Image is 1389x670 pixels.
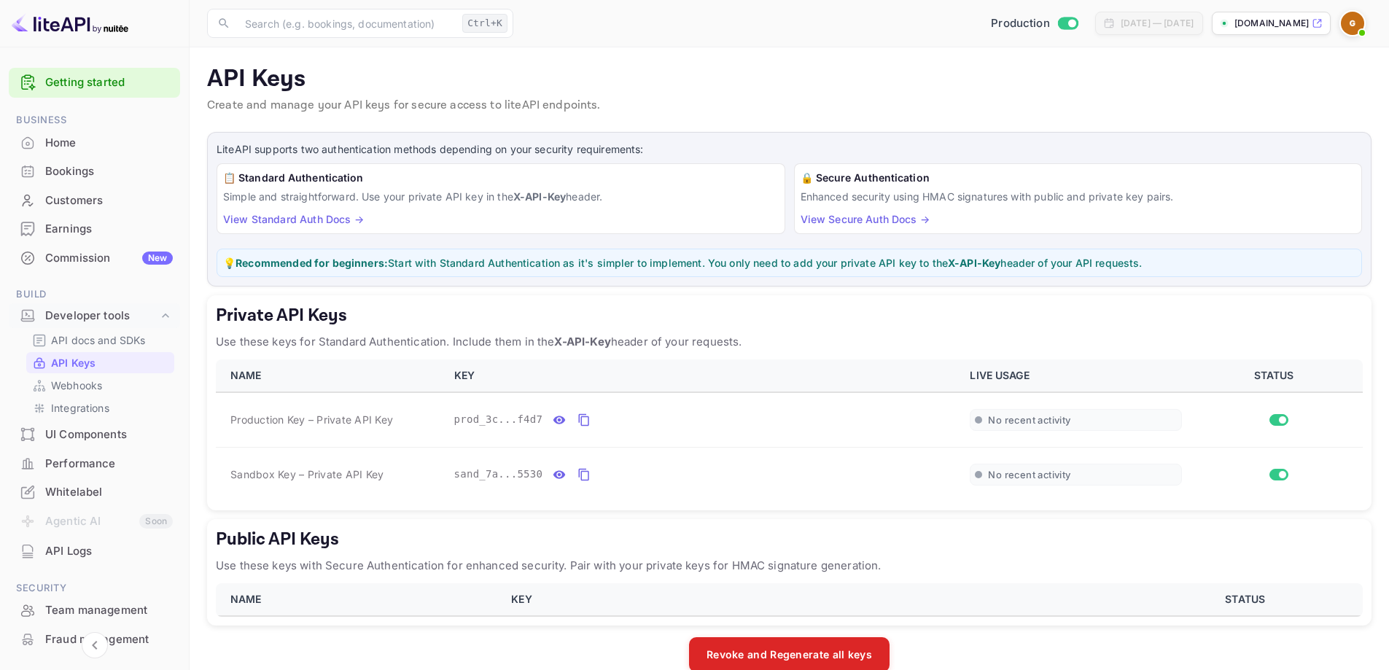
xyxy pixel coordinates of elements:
[207,97,1372,114] p: Create and manage your API keys for secure access to liteAPI endpoints.
[9,157,180,184] a: Bookings
[51,400,109,416] p: Integrations
[454,467,543,482] span: sand_7a...5530
[9,244,180,271] a: CommissionNew
[9,478,180,505] a: Whitelabel
[9,626,180,653] a: Fraud management
[216,583,1363,617] table: public api keys table
[9,303,180,329] div: Developer tools
[1234,17,1309,30] p: [DOMAIN_NAME]
[12,12,128,35] img: LiteAPI logo
[236,9,456,38] input: Search (e.g. bookings, documentation)
[45,163,173,180] div: Bookings
[9,157,180,186] div: Bookings
[9,626,180,654] div: Fraud management
[9,421,180,449] div: UI Components
[217,141,1362,157] p: LiteAPI supports two authentication methods depending on your security requirements:
[216,528,1363,551] h5: Public API Keys
[45,308,158,324] div: Developer tools
[230,467,384,482] span: Sandbox Key – Private API Key
[1341,12,1364,35] img: GrupoVDT
[45,631,173,648] div: Fraud management
[51,378,102,393] p: Webhooks
[45,192,173,209] div: Customers
[51,332,146,348] p: API docs and SDKs
[801,189,1356,204] p: Enhanced security using HMAC signatures with public and private key pairs.
[32,332,168,348] a: API docs and SDKs
[216,359,1363,502] table: private api keys table
[9,244,180,273] div: CommissionNew
[216,333,1363,351] p: Use these keys for Standard Authentication. Include them in the header of your requests.
[9,129,180,156] a: Home
[801,213,930,225] a: View Secure Auth Docs →
[948,257,1000,269] strong: X-API-Key
[45,543,173,560] div: API Logs
[985,15,1083,32] div: Switch to Sandbox mode
[9,287,180,303] span: Build
[9,596,180,625] div: Team management
[45,135,173,152] div: Home
[32,400,168,416] a: Integrations
[9,129,180,157] div: Home
[142,252,173,265] div: New
[45,602,173,619] div: Team management
[9,187,180,214] a: Customers
[236,257,388,269] strong: Recommended for beginners:
[9,580,180,596] span: Security
[207,65,1372,94] p: API Keys
[216,359,446,392] th: NAME
[9,450,180,477] a: Performance
[513,190,566,203] strong: X-API-Key
[26,352,174,373] div: API Keys
[502,583,1133,616] th: KEY
[9,421,180,448] a: UI Components
[26,330,174,351] div: API docs and SDKs
[9,596,180,623] a: Team management
[51,355,96,370] p: API Keys
[223,170,779,186] h6: 📋 Standard Authentication
[32,355,168,370] a: API Keys
[9,68,180,98] div: Getting started
[991,15,1050,32] span: Production
[45,426,173,443] div: UI Components
[988,469,1070,481] span: No recent activity
[454,412,543,427] span: prod_3c...f4d7
[223,189,779,204] p: Simple and straightforward. Use your private API key in the header.
[45,221,173,238] div: Earnings
[446,359,962,392] th: KEY
[9,537,180,566] div: API Logs
[9,215,180,244] div: Earnings
[216,304,1363,327] h5: Private API Keys
[9,478,180,507] div: Whitelabel
[554,335,610,348] strong: X-API-Key
[961,359,1191,392] th: LIVE USAGE
[223,213,364,225] a: View Standard Auth Docs →
[9,450,180,478] div: Performance
[45,74,173,91] a: Getting started
[45,484,173,501] div: Whitelabel
[1121,17,1194,30] div: [DATE] — [DATE]
[801,170,1356,186] h6: 🔒 Secure Authentication
[9,187,180,215] div: Customers
[9,537,180,564] a: API Logs
[26,397,174,418] div: Integrations
[9,112,180,128] span: Business
[26,375,174,396] div: Webhooks
[1191,359,1363,392] th: STATUS
[82,632,108,658] button: Collapse navigation
[1133,583,1363,616] th: STATUS
[988,414,1070,426] span: No recent activity
[223,255,1355,270] p: 💡 Start with Standard Authentication as it's simpler to implement. You only need to add your priv...
[462,14,507,33] div: Ctrl+K
[9,215,180,242] a: Earnings
[32,378,168,393] a: Webhooks
[45,456,173,472] div: Performance
[45,250,173,267] div: Commission
[216,583,502,616] th: NAME
[230,412,393,427] span: Production Key – Private API Key
[216,557,1363,574] p: Use these keys with Secure Authentication for enhanced security. Pair with your private keys for ...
